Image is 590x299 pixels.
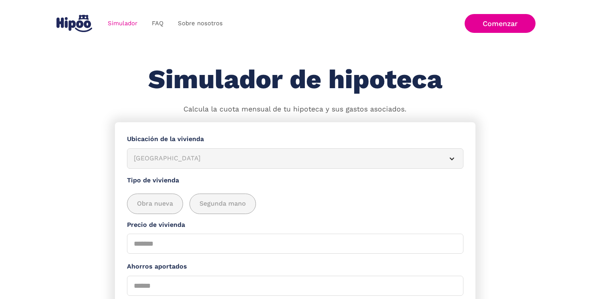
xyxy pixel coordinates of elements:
span: Segunda mano [199,199,246,209]
label: Precio de vivienda [127,220,463,230]
div: add_description_here [127,194,463,214]
p: Calcula la cuota mensual de tu hipoteca y sus gastos asociados. [183,104,407,115]
a: FAQ [145,16,171,31]
a: home [55,12,94,35]
article: [GEOGRAPHIC_DATA] [127,148,463,169]
a: Simulador [101,16,145,31]
label: Ubicación de la vivienda [127,134,463,144]
a: Comenzar [465,14,536,33]
label: Tipo de vivienda [127,176,463,186]
a: Sobre nosotros [171,16,230,31]
div: [GEOGRAPHIC_DATA] [134,154,437,164]
h1: Simulador de hipoteca [148,65,442,94]
label: Ahorros aportados [127,262,463,272]
span: Obra nueva [137,199,173,209]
